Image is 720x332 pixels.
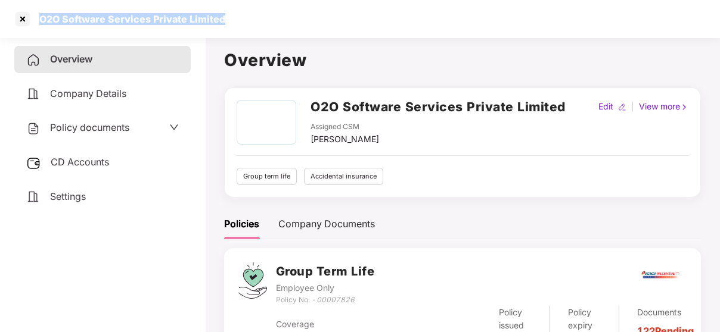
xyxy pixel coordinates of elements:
div: | [629,100,637,113]
span: CD Accounts [51,156,109,168]
div: Policy expiry [568,306,601,332]
div: Documents [637,306,694,319]
div: View more [637,100,691,113]
i: 00007826 [316,295,355,304]
h2: O2O Software Services Private Limited [311,97,566,117]
img: editIcon [618,103,626,111]
span: Settings [50,190,86,202]
img: iciciprud.png [640,254,682,296]
div: [PERSON_NAME] [311,133,379,146]
div: Coverage [276,318,413,331]
div: Policy No. - [276,295,375,306]
h3: Group Term Life [276,262,375,281]
span: down [169,123,179,132]
div: Policies [224,217,259,231]
img: svg+xml;base64,PHN2ZyB4bWxucz0iaHR0cDovL3d3dy53My5vcmcvMjAwMC9zdmciIHdpZHRoPSIyNCIgaGVpZ2h0PSIyNC... [26,190,41,204]
img: svg+xml;base64,PHN2ZyB4bWxucz0iaHR0cDovL3d3dy53My5vcmcvMjAwMC9zdmciIHdpZHRoPSIyNCIgaGVpZ2h0PSIyNC... [26,121,41,136]
div: Company Documents [278,217,375,231]
div: Employee Only [276,281,375,295]
div: O2O Software Services Private Limited [32,13,225,25]
div: Accidental insurance [304,168,383,185]
span: Company Details [50,87,126,99]
img: svg+xml;base64,PHN2ZyB4bWxucz0iaHR0cDovL3d3dy53My5vcmcvMjAwMC9zdmciIHdpZHRoPSIyNCIgaGVpZ2h0PSIyNC... [26,87,41,101]
h1: Overview [224,47,701,73]
div: Edit [596,100,616,113]
img: svg+xml;base64,PHN2ZyB3aWR0aD0iMjUiIGhlaWdodD0iMjQiIHZpZXdCb3g9IjAgMCAyNSAyNCIgZmlsbD0ibm9uZSIgeG... [26,156,41,170]
span: Policy documents [50,121,129,133]
img: svg+xml;base64,PHN2ZyB4bWxucz0iaHR0cDovL3d3dy53My5vcmcvMjAwMC9zdmciIHdpZHRoPSIyNCIgaGVpZ2h0PSIyNC... [26,53,41,67]
div: Policy issued [499,306,532,332]
span: Overview [50,53,92,65]
img: rightIcon [680,103,688,111]
img: svg+xml;base64,PHN2ZyB4bWxucz0iaHR0cDovL3d3dy53My5vcmcvMjAwMC9zdmciIHdpZHRoPSI0Ny43MTQiIGhlaWdodD... [238,262,267,299]
div: Assigned CSM [311,121,379,133]
div: Group term life [237,168,297,185]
